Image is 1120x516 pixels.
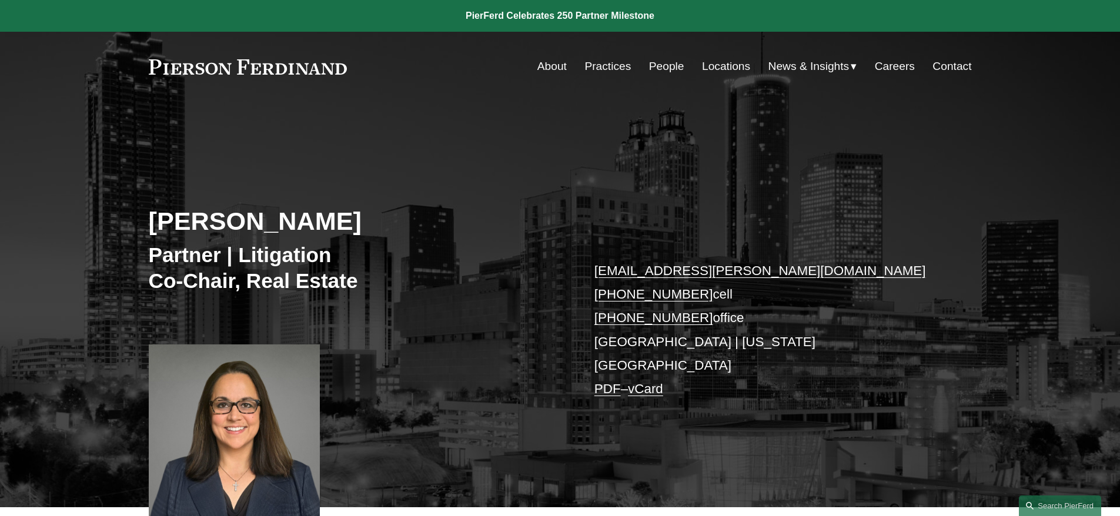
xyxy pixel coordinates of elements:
[875,55,915,78] a: Careers
[594,381,621,396] a: PDF
[594,287,713,301] a: [PHONE_NUMBER]
[1019,495,1101,516] a: Search this site
[594,263,926,278] a: [EMAIL_ADDRESS][PERSON_NAME][DOMAIN_NAME]
[702,55,750,78] a: Locations
[149,206,560,236] h2: [PERSON_NAME]
[628,381,663,396] a: vCard
[594,310,713,325] a: [PHONE_NUMBER]
[584,55,631,78] a: Practices
[932,55,971,78] a: Contact
[768,56,850,77] span: News & Insights
[594,259,937,401] p: cell office [GEOGRAPHIC_DATA] | [US_STATE][GEOGRAPHIC_DATA] –
[537,55,567,78] a: About
[149,242,560,293] h3: Partner | Litigation Co-Chair, Real Estate
[768,55,857,78] a: folder dropdown
[649,55,684,78] a: People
